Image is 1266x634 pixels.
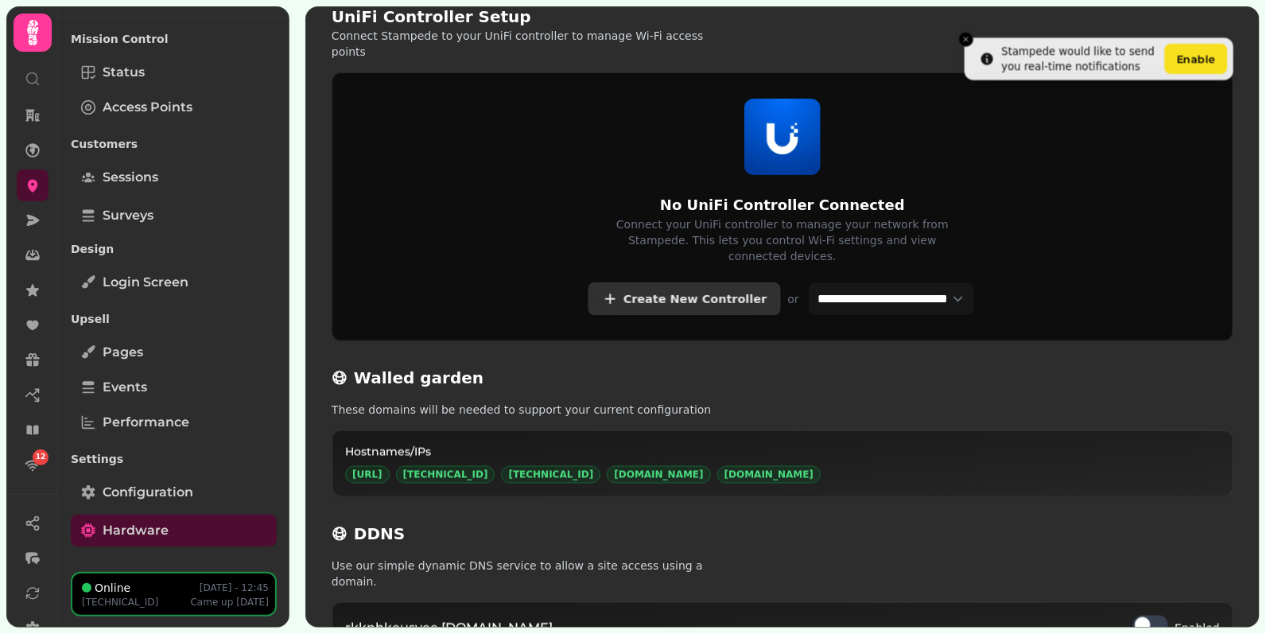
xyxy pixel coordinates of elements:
[358,194,1207,216] h2: No UniFi Controller Connected
[200,581,269,594] p: [DATE] - 12:45
[717,466,821,484] div: [DOMAIN_NAME]
[71,235,277,263] p: Design
[103,413,189,432] span: Performance
[103,168,158,187] span: Sessions
[71,572,277,616] button: Online[DATE] - 12:45[TECHNICAL_ID]Came up[DATE]
[71,476,277,508] a: Configuration
[236,597,269,608] span: [DATE]
[103,206,153,225] span: Surveys
[623,294,767,305] span: Create New Controller
[71,266,277,298] a: Login screen
[71,336,277,368] a: Pages
[744,99,821,175] img: UniFi Logo
[71,56,277,88] a: Status
[82,596,158,609] p: [TECHNICAL_ID]
[191,597,234,608] span: Came up
[71,161,277,193] a: Sessions
[71,200,277,231] a: Surveys
[71,130,277,158] p: Customers
[1165,44,1228,74] button: Enable
[332,558,739,589] p: Use our simple dynamic DNS service to allow a site access using a domain.
[103,273,188,292] span: Login screen
[345,444,1220,460] h3: Hostnames/IPs
[71,515,277,546] a: Hardware
[103,98,192,117] span: Access Points
[36,452,46,463] span: 12
[71,445,277,473] p: Settings
[17,449,49,481] a: 12
[71,91,277,123] a: Access Points
[71,406,277,438] a: Performance
[332,28,739,60] p: Connect Stampede to your UniFi controller to manage Wi-Fi access points
[71,305,277,333] p: Upsell
[501,466,600,484] div: [TECHNICAL_ID]
[345,466,390,484] div: [URL]
[588,283,781,316] button: Create New Controller
[71,371,277,403] a: Events
[958,32,973,47] button: Close toast
[607,466,710,484] div: [DOMAIN_NAME]
[604,216,961,264] p: Connect your UniFi controller to manage your network from Stampede. This lets you control Wi-Fi s...
[103,483,193,502] span: Configuration
[332,6,531,28] h2: UniFi Controller Setup
[396,466,495,484] div: [TECHNICAL_ID]
[58,18,289,572] nav: Tabs
[354,523,405,545] h2: DDNS
[71,25,277,53] p: Mission Control
[787,291,798,307] span: or
[354,367,483,389] h2: Walled garden
[103,378,147,397] span: Events
[103,521,169,540] span: Hardware
[103,63,145,82] span: Status
[1001,44,1159,74] div: Stampede would like to send you real-time notifications
[95,580,130,596] p: Online
[103,343,143,362] span: Pages
[332,402,739,418] p: These domains will be needed to support your current configuration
